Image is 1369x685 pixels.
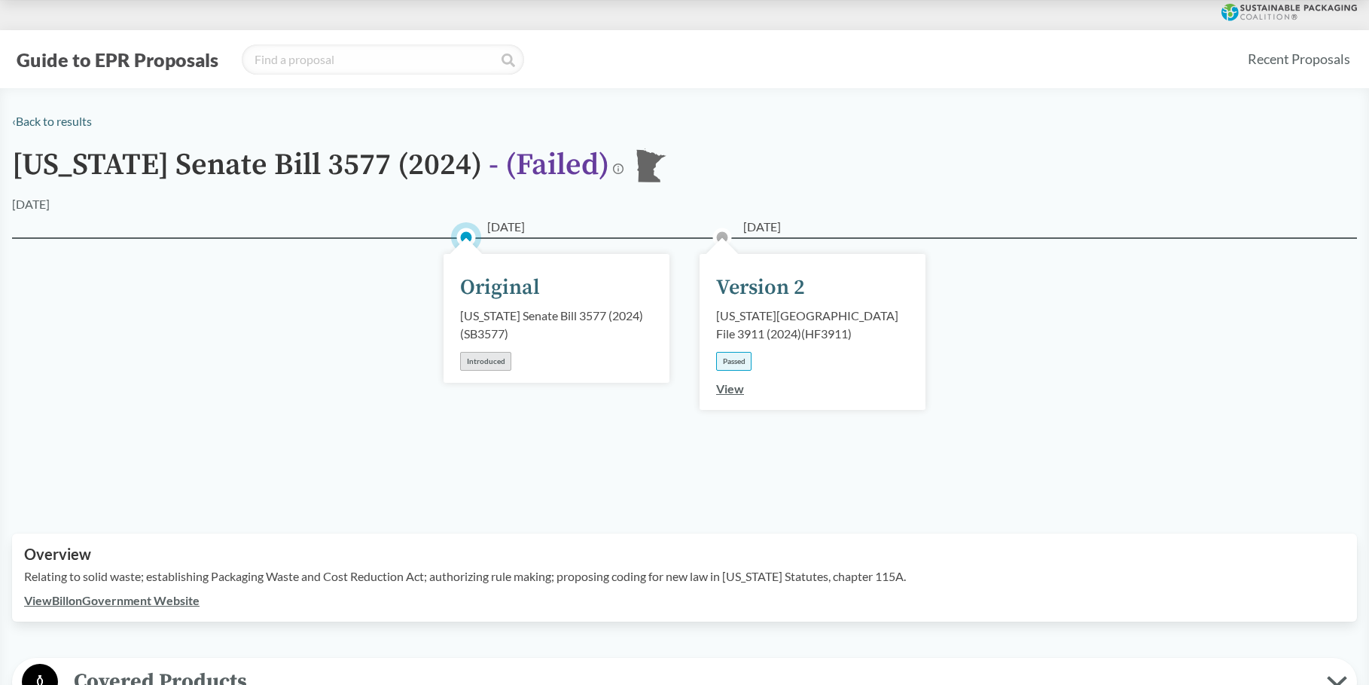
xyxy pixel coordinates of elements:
div: Introduced [460,352,511,371]
div: Original [460,272,540,304]
span: - ( Failed ) [489,146,609,184]
div: [US_STATE] Senate Bill 3577 (2024) ( SB3577 ) [460,307,653,343]
div: Version 2 [716,272,805,304]
p: Relating to solid waste; establishing Packaging Waste and Cost Reduction Act; authorizing rule ma... [24,567,1345,586]
div: [DATE] [12,195,50,213]
button: Guide to EPR Proposals [12,47,223,72]
h2: Overview [24,546,1345,563]
a: View [716,381,744,396]
div: [US_STATE][GEOGRAPHIC_DATA] File 3911 (2024) ( HF3911 ) [716,307,909,343]
input: Find a proposal [242,44,524,75]
a: ‹Back to results [12,114,92,128]
div: Passed [716,352,752,371]
a: ViewBillonGovernment Website [24,593,200,607]
span: [DATE] [743,218,781,236]
a: Recent Proposals [1241,42,1357,76]
h1: [US_STATE] Senate Bill 3577 (2024) [12,148,609,195]
span: [DATE] [487,218,525,236]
